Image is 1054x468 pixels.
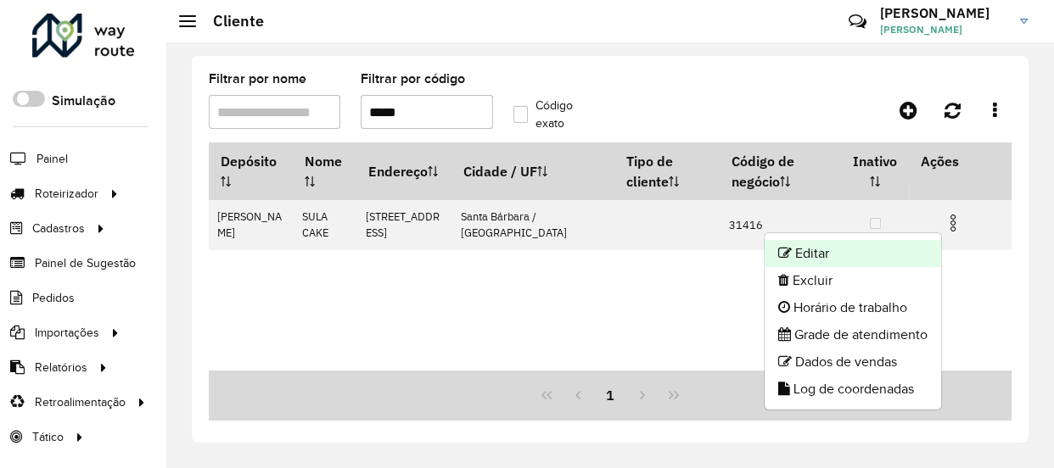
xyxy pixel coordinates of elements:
[839,3,876,40] a: Contato Rápido
[209,69,306,89] label: Filtrar por nome
[841,143,908,200] th: Inativo
[765,240,941,267] li: Editar
[361,69,465,89] label: Filtrar por código
[36,150,68,168] span: Painel
[35,393,126,411] span: Retroalimentação
[52,91,115,111] label: Simulação
[513,97,595,132] label: Código exato
[32,220,85,237] span: Cadastros
[32,289,75,307] span: Pedidos
[209,200,294,250] td: [PERSON_NAME]
[765,348,941,376] li: Dados de vendas
[451,143,614,200] th: Cidade / UF
[451,200,614,250] td: Santa Bárbara / [GEOGRAPHIC_DATA]
[196,12,264,31] h2: Cliente
[720,200,841,250] td: 31416
[765,267,941,294] li: Excluir
[357,143,452,200] th: Endereço
[35,324,99,342] span: Importações
[720,143,841,200] th: Código de negócio
[765,294,941,321] li: Horário de trabalho
[765,376,941,403] li: Log de coordenadas
[294,143,357,200] th: Nome
[909,143,1011,179] th: Ações
[35,254,136,272] span: Painel de Sugestão
[765,321,941,348] li: Grade de atendimento
[35,185,98,203] span: Roteirizador
[35,359,87,376] span: Relatórios
[615,143,720,200] th: Tipo de cliente
[594,379,626,411] button: 1
[357,200,452,250] td: [STREET_ADDRESS]
[294,200,357,250] td: SULA CAKE
[880,22,1007,37] span: [PERSON_NAME]
[209,143,294,200] th: Depósito
[32,428,64,446] span: Tático
[880,5,1007,21] h3: [PERSON_NAME]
